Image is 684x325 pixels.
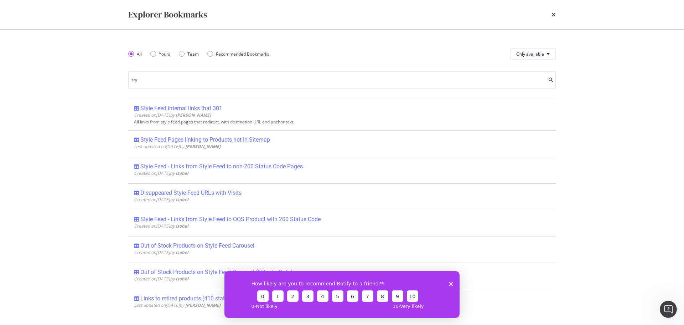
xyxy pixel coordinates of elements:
span: Last updated on [DATE] by [134,143,221,149]
div: Style Feed internal links that 301 [140,105,222,112]
div: Team [187,51,199,57]
b: isobel [176,276,188,282]
span: Created on [DATE] by [134,249,188,255]
input: Search [128,71,556,89]
span: Created on [DATE] by [134,197,188,203]
b: isobel [176,170,188,176]
span: Created on [DATE] by [134,276,188,282]
div: Disappeared Style-Feed URLs with Visits [140,189,242,197]
b: [PERSON_NAME] [185,302,221,308]
div: All [137,51,142,57]
div: Recommended Bookmarks [207,51,269,57]
div: Yours [150,51,170,57]
b: isobel [176,197,188,203]
div: All [128,51,142,57]
span: Created on [DATE] by [134,112,211,118]
b: [PERSON_NAME] [176,112,211,118]
span: Only available [516,51,544,57]
iframe: Survey from Botify [224,271,460,318]
div: Style Feed Pages linking to Products not in Sitemap [140,136,270,143]
div: Recommended Bookmarks [216,51,269,57]
div: Style Feed - Links from Style Feed to non-200 Status Code Pages [140,163,303,170]
div: Links to retired products (410 status) from Style Feed [140,295,274,302]
span: Created on [DATE] by [134,170,188,176]
button: Only available [510,48,556,60]
span: Last updated on [DATE] by [134,302,221,308]
b: isobel [176,249,188,255]
div: Team [179,51,199,57]
div: Out of Stock Products on Style Feed Carousel [140,242,254,249]
div: times [551,9,556,21]
div: Out of Stock Products on Style Feed Carousel (Filter by Date) [140,269,293,276]
div: Style Feed - Links from Style Feed to OOS Product with 200 Status Code [140,216,321,223]
div: Yours [159,51,170,57]
div: All links from style feed pages that redirect, with destination URL and anchor text. [134,120,550,125]
iframe: Intercom live chat [660,301,677,318]
span: Created on [DATE] by [134,223,188,229]
b: isobel [176,223,188,229]
b: [PERSON_NAME] [185,143,221,149]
